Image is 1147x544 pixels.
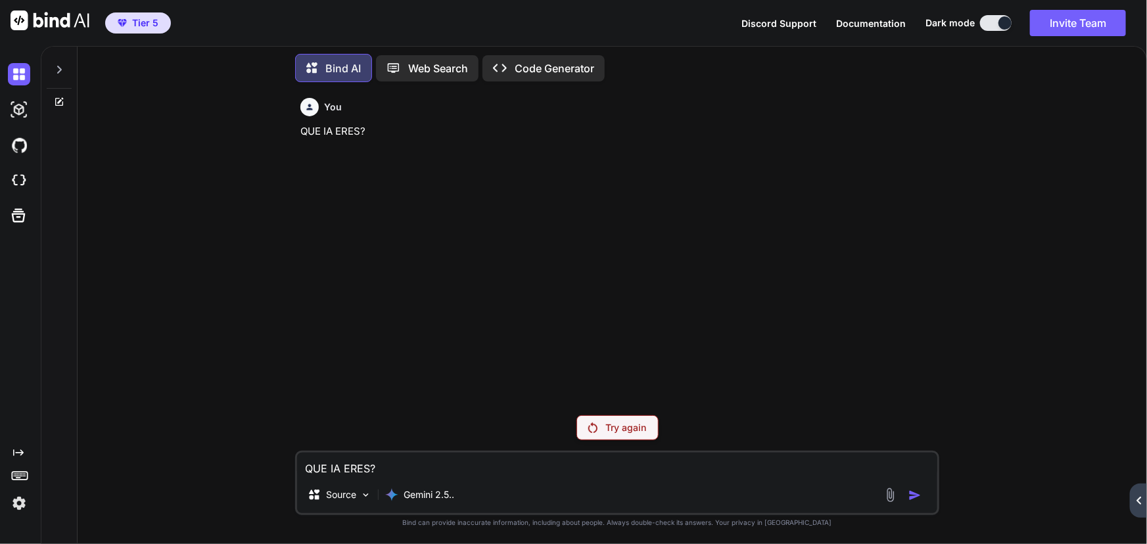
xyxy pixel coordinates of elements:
img: Retry [588,422,597,433]
img: githubDark [8,134,30,156]
h6: You [324,101,342,114]
span: Discord Support [741,18,816,29]
img: Bind AI [11,11,89,30]
button: premiumTier 5 [105,12,171,34]
img: attachment [883,487,898,503]
span: Tier 5 [132,16,158,30]
button: Documentation [836,16,906,30]
p: Gemini 2.5.. [404,488,454,501]
p: Web Search [408,60,468,76]
button: Discord Support [741,16,816,30]
p: Bind can provide inaccurate information, including about people. Always double-check its answers.... [295,518,939,528]
button: Invite Team [1030,10,1126,36]
img: icon [908,489,922,502]
span: Dark mode [925,16,975,30]
p: QUE IA ERES? [300,124,937,139]
img: Pick Models [360,489,371,501]
img: Gemini 2.5 Pro [385,488,398,501]
img: cloudideIcon [8,170,30,192]
span: Documentation [836,18,906,29]
p: Source [326,488,356,501]
p: Bind AI [325,60,361,76]
img: darkChat [8,63,30,85]
p: Try again [605,421,646,434]
img: premium [118,19,127,27]
img: settings [8,492,30,514]
img: darkAi-studio [8,99,30,121]
p: Code Generator [515,60,594,76]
